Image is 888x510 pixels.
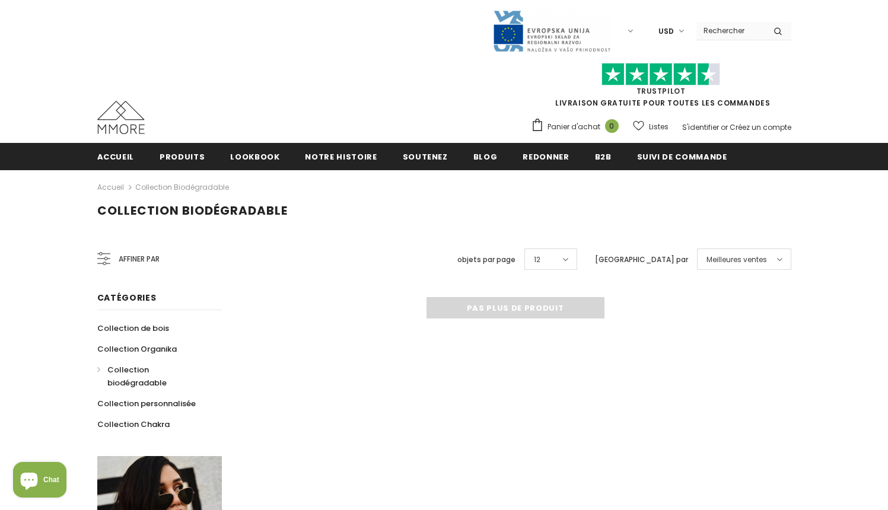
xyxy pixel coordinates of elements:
[637,151,727,162] span: Suivi de commande
[403,151,448,162] span: soutenez
[97,419,170,430] span: Collection Chakra
[97,151,135,162] span: Accueil
[696,22,765,39] input: Search Site
[97,292,157,304] span: Catégories
[119,253,160,266] span: Affiner par
[721,122,728,132] span: or
[637,143,727,170] a: Suivi de commande
[97,393,196,414] a: Collection personnalisée
[595,254,688,266] label: [GEOGRAPHIC_DATA] par
[473,151,498,162] span: Blog
[97,101,145,134] img: Cas MMORE
[633,116,669,137] a: Listes
[230,151,279,162] span: Lookbook
[523,151,569,162] span: Redonner
[305,151,377,162] span: Notre histoire
[97,359,209,393] a: Collection biodégradable
[649,121,669,133] span: Listes
[658,26,674,37] span: USD
[97,343,177,355] span: Collection Organika
[305,143,377,170] a: Notre histoire
[97,143,135,170] a: Accueil
[531,68,791,108] span: LIVRAISON GRATUITE POUR TOUTES LES COMMANDES
[492,9,611,53] img: Javni Razpis
[595,143,612,170] a: B2B
[160,143,205,170] a: Produits
[97,180,124,195] a: Accueil
[97,202,288,219] span: Collection biodégradable
[97,398,196,409] span: Collection personnalisée
[97,323,169,334] span: Collection de bois
[160,151,205,162] span: Produits
[135,182,229,192] a: Collection biodégradable
[730,122,791,132] a: Créez un compte
[97,414,170,435] a: Collection Chakra
[601,63,720,86] img: Faites confiance aux étoiles pilotes
[457,254,515,266] label: objets par page
[605,119,619,133] span: 0
[473,143,498,170] a: Blog
[682,122,719,132] a: S'identifier
[492,26,611,36] a: Javni Razpis
[97,318,169,339] a: Collection de bois
[531,118,625,136] a: Panier d'achat 0
[107,364,167,388] span: Collection biodégradable
[595,151,612,162] span: B2B
[403,143,448,170] a: soutenez
[523,143,569,170] a: Redonner
[636,86,686,96] a: TrustPilot
[230,143,279,170] a: Lookbook
[706,254,767,266] span: Meilleures ventes
[548,121,600,133] span: Panier d'achat
[534,254,540,266] span: 12
[97,339,177,359] a: Collection Organika
[9,462,70,501] inbox-online-store-chat: Shopify online store chat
